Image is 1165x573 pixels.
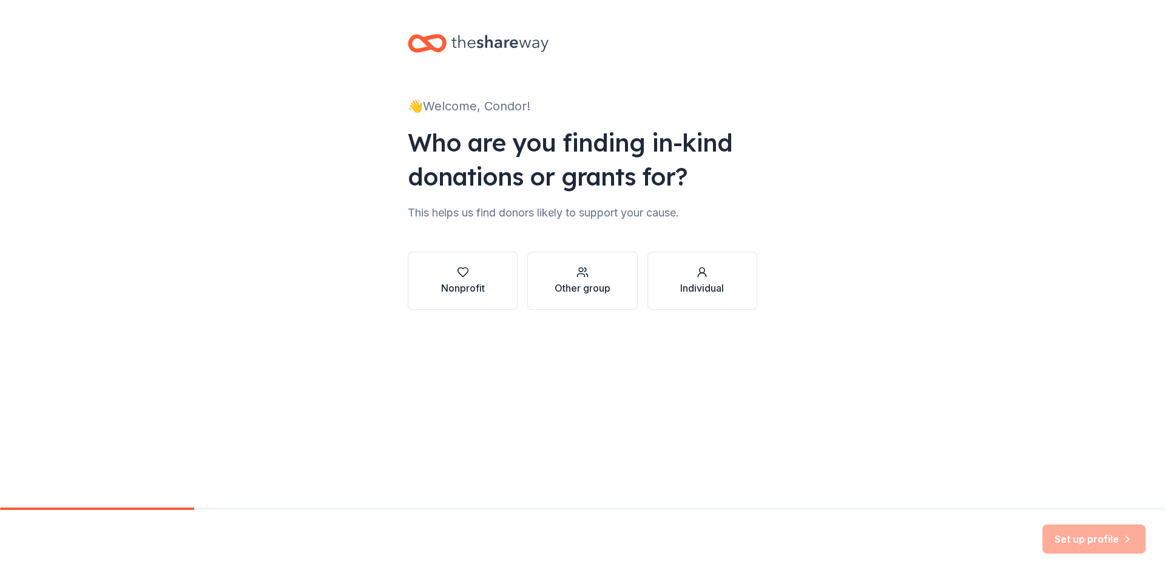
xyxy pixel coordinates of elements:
div: Other group [555,281,610,295]
div: Individual [680,281,724,295]
div: 👋 Welcome, Condor! [408,96,757,116]
button: Nonprofit [408,252,518,310]
div: This helps us find donors likely to support your cause. [408,203,757,223]
button: Other group [527,252,637,310]
button: Individual [647,252,757,310]
div: Nonprofit [441,281,485,295]
div: Who are you finding in-kind donations or grants for? [408,126,757,193]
